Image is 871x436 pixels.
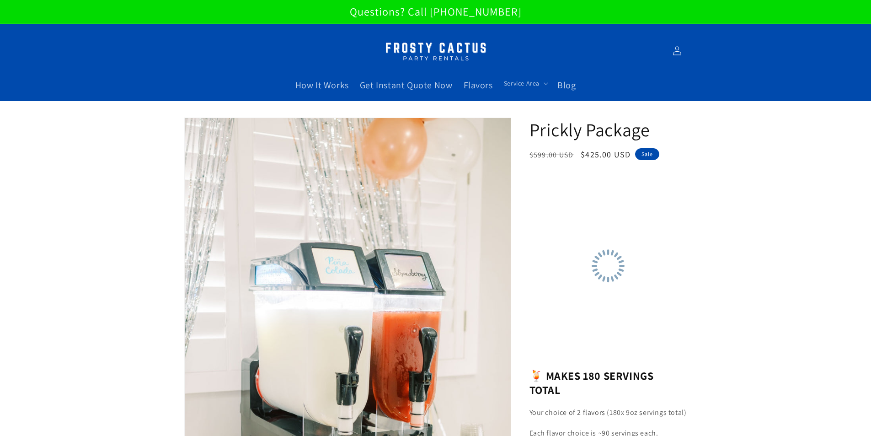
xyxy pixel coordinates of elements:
img: Margarita Machine Rental in Scottsdale, Phoenix, Tempe, Chandler, Gilbert, Mesa and Maricopa [379,37,493,65]
span: Service Area [504,79,540,87]
span: Your choice of 2 flavors (180x 9oz servings total) [529,408,687,417]
s: $599.00 USD [529,150,574,160]
span: Get Instant Quote Now [360,79,453,91]
span: Blog [557,79,576,91]
span: How It Works [295,79,349,91]
span: Sale [635,148,659,160]
b: 🍹 MAKES 180 SERVINGS TOTAL [529,368,654,397]
a: Blog [552,74,581,97]
h1: Prickly Package [529,118,687,141]
a: Flavors [458,74,498,97]
a: How It Works [290,74,354,97]
summary: Service Area [498,74,552,93]
span: $425.00 USD [581,149,631,160]
a: Get Instant Quote Now [354,74,458,97]
span: Flavors [464,79,493,91]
